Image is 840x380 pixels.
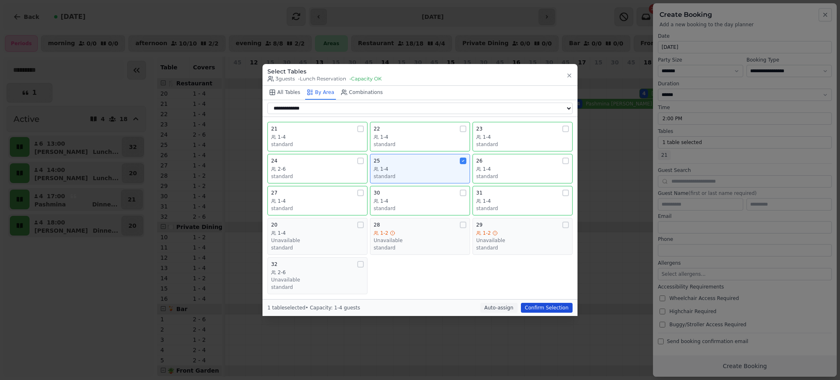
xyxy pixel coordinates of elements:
span: 1-4 [380,198,388,204]
button: 301-4standard [370,186,470,215]
h3: Select Tables [267,67,382,76]
span: 1-4 [483,134,491,140]
div: standard [476,205,569,212]
span: 1-4 [483,166,491,172]
span: 29 [476,222,482,228]
button: 221-4standard [370,122,470,151]
button: Auto-assign [480,303,518,313]
span: 1-4 [483,198,491,204]
div: standard [271,141,364,148]
button: All Tables [267,86,302,100]
div: standard [476,141,569,148]
button: 231-4standard [472,122,573,151]
button: 211-4standard [267,122,367,151]
span: • Lunch Reservation [298,76,346,82]
span: 1-2 [483,230,491,236]
button: Combinations [339,86,385,100]
span: 22 [374,126,380,132]
div: Unavailable [476,237,569,244]
span: 23 [476,126,482,132]
div: standard [271,284,364,291]
div: standard [476,173,569,180]
div: standard [271,205,364,212]
span: 1-4 [278,198,286,204]
button: Confirm Selection [521,303,573,313]
span: 28 [374,222,380,228]
span: 1 table selected • Capacity: 1-4 guests [267,305,360,311]
button: 291-2Unavailablestandard [472,218,573,255]
span: 1-2 [380,230,388,236]
span: 2-6 [278,269,286,276]
span: 1-4 [278,230,286,236]
span: 26 [476,158,482,164]
button: 322-6Unavailablestandard [267,257,367,294]
div: standard [476,245,569,251]
span: 20 [271,222,277,228]
button: 281-2Unavailablestandard [370,218,470,255]
button: 271-4standard [267,186,367,215]
span: 21 [271,126,277,132]
button: 201-4Unavailablestandard [267,218,367,255]
span: 31 [476,190,482,196]
button: 311-4standard [472,186,573,215]
div: standard [271,173,364,180]
button: 242-6standard [267,154,367,183]
span: 1-4 [380,166,388,172]
button: 261-4standard [472,154,573,183]
span: 24 [271,158,277,164]
div: Unavailable [271,237,364,244]
span: 1-4 [380,134,388,140]
div: standard [271,245,364,251]
button: By Area [305,86,336,100]
div: Unavailable [374,237,466,244]
span: 27 [271,190,277,196]
span: 30 [374,190,380,196]
div: standard [374,141,466,148]
div: standard [374,245,466,251]
div: Unavailable [271,277,364,283]
span: 25 [374,158,380,164]
span: 2-6 [278,166,286,172]
span: 3 guests [267,76,295,82]
span: • Capacity OK [349,76,382,82]
div: standard [374,173,466,180]
button: 251-4standard [370,154,470,183]
span: 1-4 [278,134,286,140]
span: 32 [271,261,277,268]
div: standard [374,205,466,212]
